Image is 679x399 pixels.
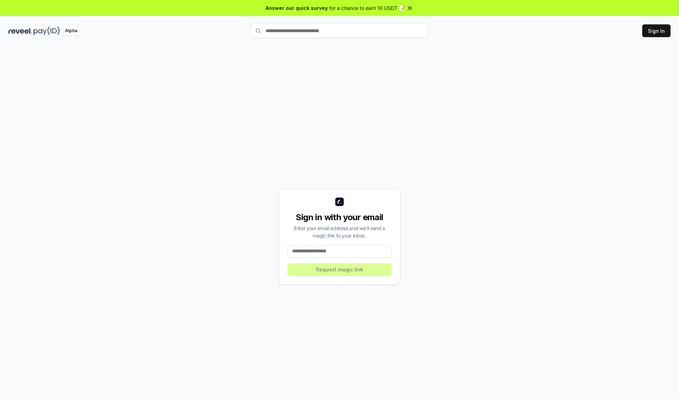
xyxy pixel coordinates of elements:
span: Answer our quick survey [266,4,328,12]
span: for a chance to earn 10 USDT 📝 [329,4,405,12]
img: pay_id [34,27,60,35]
div: Enter your email address and we’ll send a magic link to your inbox. [288,224,391,239]
div: Alpha [61,27,81,35]
div: Sign in with your email [288,212,391,223]
button: Sign In [642,24,671,37]
img: logo_small [335,198,344,206]
img: reveel_dark [8,27,32,35]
